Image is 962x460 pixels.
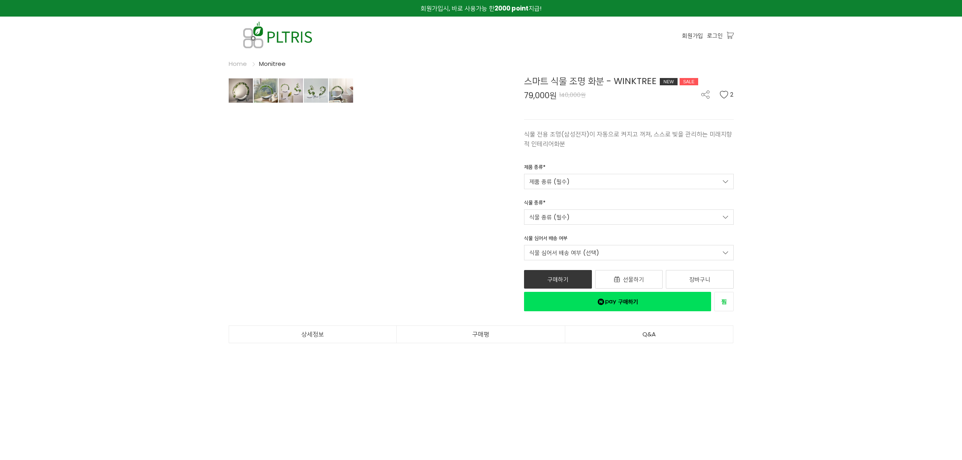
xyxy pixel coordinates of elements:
span: 선물하기 [623,275,644,283]
span: 회원가입시, 바로 사용가능 한 지급! [421,4,541,13]
div: 제품 종류 [524,163,545,174]
a: 식물 심어서 배송 여부 (선택) [524,245,734,260]
a: 새창 [714,292,734,311]
a: 구매하기 [524,270,592,289]
div: 식물 종류 [524,199,545,209]
div: 식물 심어서 배송 여부 [524,234,568,245]
a: 제품 종류 (필수) [524,174,734,189]
p: 식물 전용 조명(삼성전자)이 자동으로 켜지고 꺼져, 스스로 빛을 관리하는 미래지향적 인테리어화분 [524,129,734,149]
a: 회원가입 [682,31,703,40]
div: 스마트 식물 조명 화분 - WINKTREE [524,74,734,88]
a: 구매평 [397,326,565,343]
a: 식물 종류 (필수) [524,209,734,225]
div: SALE [680,78,698,85]
a: 선물하기 [595,270,663,289]
span: 140,000원 [559,91,586,99]
div: NEW [660,78,678,85]
span: 79,000원 [524,91,557,99]
a: Home [229,59,247,68]
a: 새창 [524,292,711,311]
a: 장바구니 [666,270,734,289]
a: 로그인 [707,31,723,40]
a: Q&A [565,326,733,343]
a: Monitree [259,59,286,68]
strong: 2000 point [495,4,528,13]
a: 상세정보 [229,326,397,343]
button: 2 [720,91,734,99]
span: 2 [730,91,734,99]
